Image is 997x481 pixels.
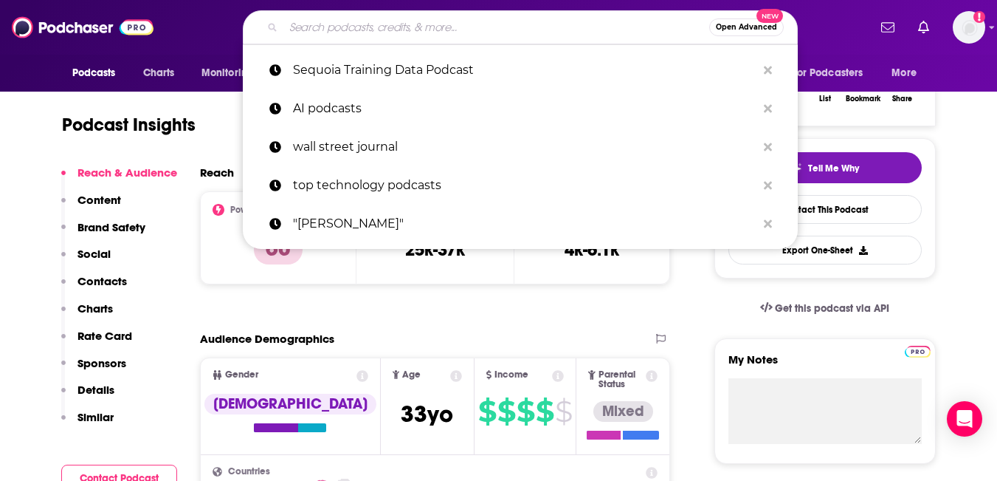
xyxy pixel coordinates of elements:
[565,239,619,261] h3: 4k-6.1k
[783,59,885,87] button: open menu
[77,166,177,180] p: Reach & Audience
[61,166,177,193] button: Reach & Audience
[875,15,900,40] a: Show notifications dropdown
[143,63,175,83] span: Charts
[61,274,127,301] button: Contacts
[77,383,114,397] p: Details
[243,51,798,89] a: Sequoia Training Data Podcast
[62,59,135,87] button: open menu
[243,166,798,205] a: top technology podcasts
[61,193,121,220] button: Content
[72,63,116,83] span: Podcasts
[225,370,258,380] span: Gender
[61,220,145,248] button: Brand Safety
[243,89,798,128] a: AI podcasts
[12,13,153,41] img: Podchaser - Follow, Share and Rate Podcasts
[243,128,798,166] a: wall street journal
[201,63,254,83] span: Monitoring
[293,205,756,243] p: "jensen huang"
[756,9,783,23] span: New
[77,193,121,207] p: Content
[947,401,982,437] div: Open Intercom Messenger
[478,400,496,423] span: $
[728,152,922,183] button: tell me why sparkleTell Me Why
[254,235,303,265] p: 60
[77,329,132,343] p: Rate Card
[61,356,126,383] button: Sponsors
[77,410,114,424] p: Similar
[494,370,528,380] span: Income
[62,114,196,136] h1: Podcast Insights
[973,11,985,23] svg: Add a profile image
[200,166,234,180] h2: Reach
[61,410,114,437] button: Similar
[728,236,922,265] button: Export One-Sheet
[77,274,127,288] p: Contacts
[228,467,270,477] span: Countries
[892,95,912,103] div: Share
[517,400,534,423] span: $
[905,344,931,358] a: Pro website
[243,205,798,243] a: "[PERSON_NAME]"
[953,11,985,44] span: Logged in as kindrieri
[775,302,889,315] span: Get this podcast via API
[891,63,917,83] span: More
[808,163,859,174] span: Tell Me Why
[283,16,709,39] input: Search podcasts, credits, & more...
[204,394,376,415] div: [DEMOGRAPHIC_DATA]
[598,370,644,389] span: Parental Status
[912,15,935,40] a: Show notifications dropdown
[881,59,935,87] button: open menu
[293,128,756,166] p: wall street journal
[77,247,111,261] p: Social
[61,247,111,274] button: Social
[709,18,784,36] button: Open AdvancedNew
[953,11,985,44] button: Show profile menu
[77,220,145,234] p: Brand Safety
[748,290,902,327] a: Get this podcast via API
[243,10,798,44] div: Search podcasts, credits, & more...
[728,195,922,224] a: Contact This Podcast
[230,205,288,215] h2: Power Score™
[555,400,572,423] span: $
[61,383,114,410] button: Details
[200,332,334,346] h2: Audience Demographics
[61,301,113,329] button: Charts
[293,166,756,205] p: top technology podcasts
[134,59,184,87] a: Charts
[728,352,922,378] label: My Notes
[61,329,132,356] button: Rate Card
[793,63,863,83] span: For Podcasters
[497,400,515,423] span: $
[716,24,777,31] span: Open Advanced
[293,89,756,128] p: AI podcasts
[401,400,453,429] span: 33 yo
[191,59,273,87] button: open menu
[819,95,831,103] div: List
[293,51,756,89] p: Sequoia Training Data Podcast
[953,11,985,44] img: User Profile
[536,400,553,423] span: $
[846,95,880,103] div: Bookmark
[402,370,421,380] span: Age
[905,346,931,358] img: Podchaser Pro
[77,356,126,370] p: Sponsors
[77,301,113,315] p: Charts
[593,401,653,422] div: Mixed
[405,239,465,261] h3: 25k-37k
